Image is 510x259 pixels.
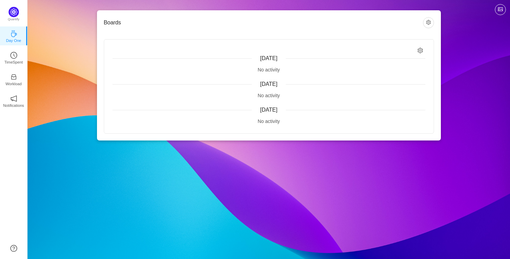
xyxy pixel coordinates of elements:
i: icon: inbox [10,74,17,80]
a: icon: coffeeDay One [10,32,17,39]
p: Notifications [3,102,24,109]
span: [DATE] [260,55,277,61]
h3: Boards [104,19,423,26]
i: icon: notification [10,95,17,102]
i: icon: setting [417,48,423,54]
a: icon: question-circle [10,245,17,252]
i: icon: coffee [10,30,17,37]
div: No activity [112,118,425,125]
img: Quantify [9,7,19,17]
a: icon: inboxWorkload [10,76,17,82]
p: TimeSpent [4,59,23,65]
i: icon: clock-circle [10,52,17,59]
p: Quantify [8,17,20,22]
a: icon: notificationNotifications [10,97,17,104]
span: [DATE] [260,81,277,87]
div: No activity [112,66,425,74]
a: icon: clock-circleTimeSpent [10,54,17,61]
button: icon: setting [423,17,434,28]
button: icon: picture [495,4,506,15]
p: Workload [6,81,22,87]
span: [DATE] [260,107,277,113]
div: No activity [112,92,425,99]
p: Day One [6,37,21,44]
